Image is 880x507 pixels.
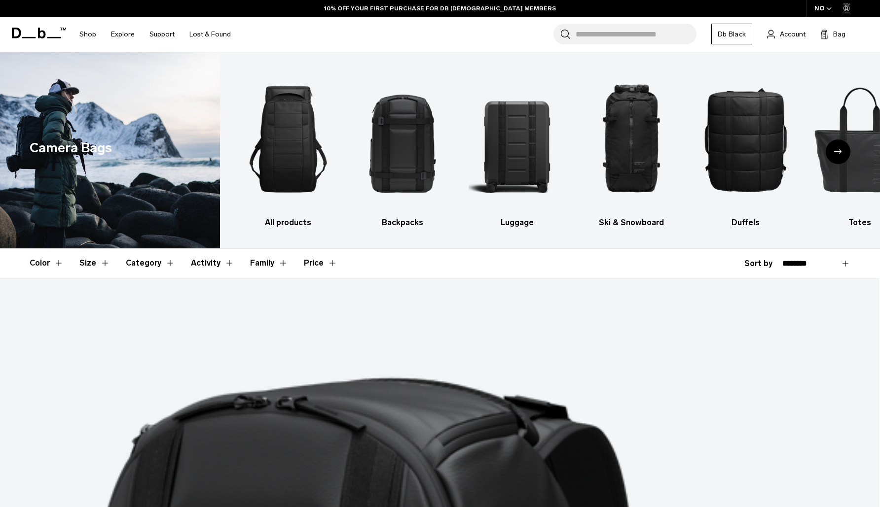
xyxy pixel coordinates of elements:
button: Toggle Filter [250,249,288,277]
nav: Main Navigation [72,17,238,52]
button: Toggle Filter [30,249,64,277]
li: 3 / 10 [469,67,566,229]
li: 5 / 10 [697,67,794,229]
span: Bag [833,29,845,39]
img: Db [240,67,337,212]
button: Toggle Filter [79,249,110,277]
li: 2 / 10 [354,67,451,229]
h3: Ski & Snowboard [583,217,680,229]
h3: Backpacks [354,217,451,229]
button: Toggle Filter [126,249,175,277]
h1: Camera Bags [30,138,112,158]
a: Db Ski & Snowboard [583,67,680,229]
a: Db Black [711,24,752,44]
h3: Luggage [469,217,566,229]
a: Account [767,28,806,40]
a: Db Backpacks [354,67,451,229]
a: Shop [79,17,96,52]
a: 10% OFF YOUR FIRST PURCHASE FOR DB [DEMOGRAPHIC_DATA] MEMBERS [324,4,556,13]
button: Toggle Filter [191,249,234,277]
button: Bag [820,28,845,40]
li: 1 / 10 [240,67,337,229]
span: Account [780,29,806,39]
div: Next slide [826,139,850,164]
img: Db [469,67,566,212]
a: Explore [111,17,135,52]
a: Db Duffels [697,67,794,229]
a: Lost & Found [189,17,231,52]
img: Db [354,67,451,212]
img: Db [697,67,794,212]
button: Toggle Price [304,249,337,277]
a: Db Luggage [469,67,566,229]
li: 4 / 10 [583,67,680,229]
a: Db All products [240,67,337,229]
h3: Duffels [697,217,794,229]
img: Db [583,67,680,212]
a: Support [149,17,175,52]
h3: All products [240,217,337,229]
